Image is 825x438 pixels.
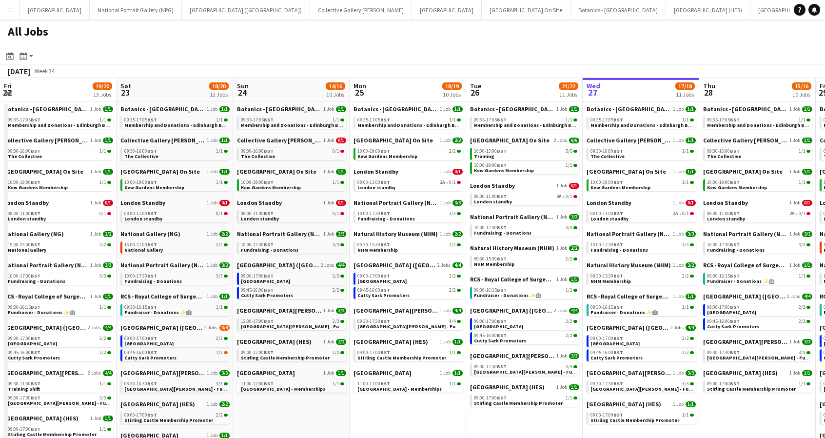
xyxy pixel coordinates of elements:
[333,211,339,216] span: 0/1
[703,105,812,137] div: Botanics - [GEOGRAPHIC_DATA]1 Job1/109:35-17:05BST1/1Membership and Donations - Edinburgh Botanics
[673,211,678,216] span: 2A
[703,168,812,175] a: [GEOGRAPHIC_DATA] On Site1 Job1/1
[219,138,230,143] span: 1/1
[789,138,800,143] span: 1 Job
[474,194,507,199] span: 08:00-11:00
[497,148,507,154] span: BST
[452,138,463,143] span: 2/2
[124,211,157,216] span: 08:00-11:00
[237,137,346,144] a: Collective Gallery [PERSON_NAME]1 Job0/1
[354,199,463,230] div: National Portrait Gallery (NPG)1 Job3/310:00-17:30BST3/3Fundraising - Donations
[8,211,40,216] span: 08:00-11:00
[264,117,274,123] span: BST
[99,180,106,185] span: 1/1
[587,137,696,168] div: Collective Gallery [PERSON_NAME]1 Job1/109:30-16:00BST1/1The Collective
[120,199,230,206] a: London Standby1 Job0/1
[120,168,230,175] a: [GEOGRAPHIC_DATA] On Site1 Job1/1
[730,179,740,185] span: BST
[336,138,346,143] span: 0/1
[8,148,111,159] a: 09:30-16:00BST1/1The Collective
[120,105,205,113] span: Botanics - Edinburgh
[590,211,623,216] span: 08:00-11:00
[590,184,650,191] span: Kew Gardens Membership
[566,194,572,199] span: 0/1
[730,117,740,123] span: BST
[4,199,113,230] div: London Standby1 Job0/108:00-11:00BST0/1London standby
[336,200,346,206] span: 0/1
[707,122,823,128] span: Membership and Donations - Edinburgh Botanics
[333,149,339,154] span: 0/1
[124,184,184,191] span: Kew Gardens Membership
[590,179,694,190] a: 10:00-19:00BST1/1Kew Gardens Membership
[237,199,282,206] span: London Standby
[474,122,589,128] span: Membership and Donations - Edinburgh Botanics
[470,137,550,144] span: Kew Gardens On Site
[380,148,390,154] span: BST
[219,169,230,175] span: 1/1
[354,199,438,206] span: National Portrait Gallery (NPG)
[241,149,274,154] span: 09:30-16:00
[673,106,684,112] span: 1 Job
[237,199,346,206] a: London Standby1 Job0/1
[440,180,445,185] span: 2A
[682,118,689,122] span: 1/1
[4,168,83,175] span: Kew Gardens On Site
[8,216,46,222] span: London standby
[470,182,579,213] div: London Standby1 Job0/108:00-11:00BST3A•0/1London standby
[470,137,579,182] div: [GEOGRAPHIC_DATA] On Site2 Jobs6/610:00-13:00BST5/5Training10:00-19:00BST1/1Kew Gardens Membership
[590,216,629,222] span: London standby
[99,118,106,122] span: 1/1
[590,153,625,159] span: The Collective
[707,118,740,122] span: 09:35-17:05
[470,213,579,220] a: National Portrait Gallery (NPG)1 Job3/3
[120,137,205,144] span: Collective Gallery Calton Hill
[474,225,507,230] span: 10:00-17:30
[120,137,230,168] div: Collective Gallery [PERSON_NAME]1 Job1/109:30-16:00BST1/1The Collective
[590,211,694,216] div: •
[686,200,696,206] span: 0/1
[207,200,217,206] span: 1 Job
[587,137,696,144] a: Collective Gallery [PERSON_NAME]1 Job1/1
[357,211,390,216] span: 10:00-17:30
[703,199,812,206] a: London Standby1 Job0/1
[241,122,356,128] span: Membership and Donations - Edinburgh Botanics
[120,199,230,230] div: London Standby1 Job0/108:00-11:00BST0/1London standby
[124,153,158,159] span: The Collective
[120,168,230,199] div: [GEOGRAPHIC_DATA] On Site1 Job1/110:00-19:00BST1/1Kew Gardens Membership
[241,184,301,191] span: Kew Gardens Membership
[241,153,275,159] span: The Collective
[587,137,671,144] span: Collective Gallery Calton Hill
[449,149,456,154] span: 2/2
[412,0,482,20] button: [GEOGRAPHIC_DATA]
[556,214,567,220] span: 1 Job
[799,180,805,185] span: 1/1
[8,210,111,221] a: 08:00-11:00BST0/1London standby
[556,183,567,189] span: 1 Job
[554,138,567,143] span: 2 Jobs
[590,118,623,122] span: 09:35-17:05
[8,180,40,185] span: 10:00-19:00
[707,148,810,159] a: 09:30-16:00BST1/1The Collective
[357,179,461,190] a: 08:00-11:00BST2A•0/1London standby
[241,211,274,216] span: 08:00-11:00
[474,167,534,174] span: Kew Gardens Membership
[730,210,740,217] span: BST
[497,162,507,168] span: BST
[474,162,577,173] a: 10:00-19:00BST1/1Kew Gardens Membership
[686,106,696,112] span: 1/1
[241,216,279,222] span: London standby
[452,106,463,112] span: 1/1
[323,200,334,206] span: 1 Job
[323,106,334,112] span: 1 Job
[587,105,671,113] span: Botanics - Edinburgh
[4,105,113,137] div: Botanics - [GEOGRAPHIC_DATA]1 Job1/109:35-17:05BST1/1Membership and Donations - Edinburgh Botanics
[357,148,461,159] a: 10:00-19:00BST2/2Kew Gardens Membership
[440,138,451,143] span: 1 Job
[90,0,182,20] button: National Portrait Gallery (NPG)
[802,138,812,143] span: 1/1
[440,106,451,112] span: 1 Job
[147,117,157,123] span: BST
[264,148,274,154] span: BST
[4,168,113,175] a: [GEOGRAPHIC_DATA] On Site1 Job1/1
[673,138,684,143] span: 1 Job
